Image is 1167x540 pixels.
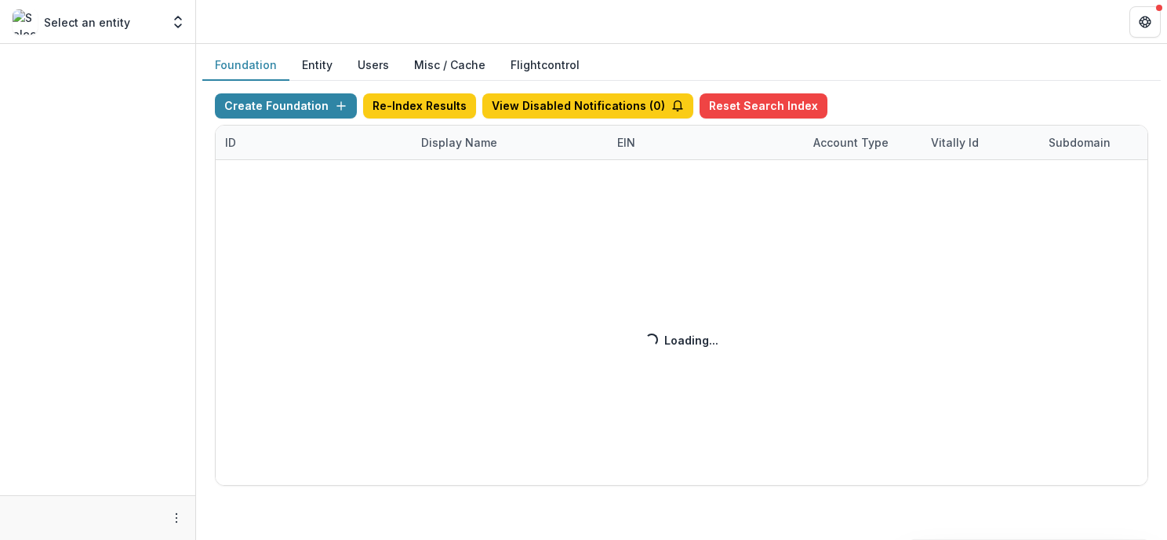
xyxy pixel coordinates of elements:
[345,50,402,81] button: Users
[1129,6,1161,38] button: Get Help
[289,50,345,81] button: Entity
[202,50,289,81] button: Foundation
[13,9,38,35] img: Select an entity
[167,509,186,527] button: More
[511,57,580,73] a: Flightcontrol
[402,50,498,81] button: Misc / Cache
[44,14,130,31] p: Select an entity
[167,6,189,38] button: Open entity switcher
